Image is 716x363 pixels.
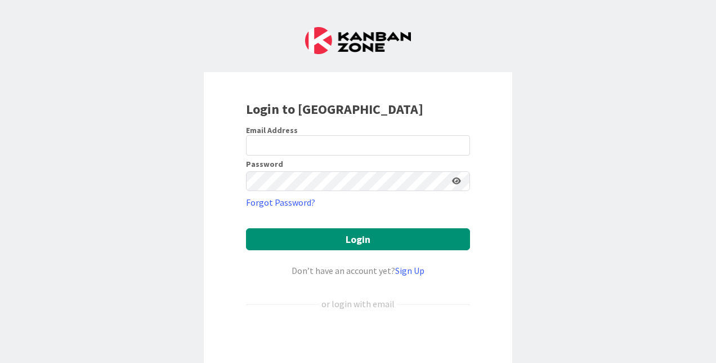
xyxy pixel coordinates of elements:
[246,264,470,277] div: Don’t have an account yet?
[395,265,424,276] a: Sign Up
[246,228,470,250] button: Login
[246,196,315,209] a: Forgot Password?
[240,329,476,354] iframe: Sign in with Google Button
[246,160,283,168] label: Password
[246,125,298,135] label: Email Address
[319,297,397,311] div: or login with email
[305,27,411,54] img: Kanban Zone
[246,100,423,118] b: Login to [GEOGRAPHIC_DATA]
